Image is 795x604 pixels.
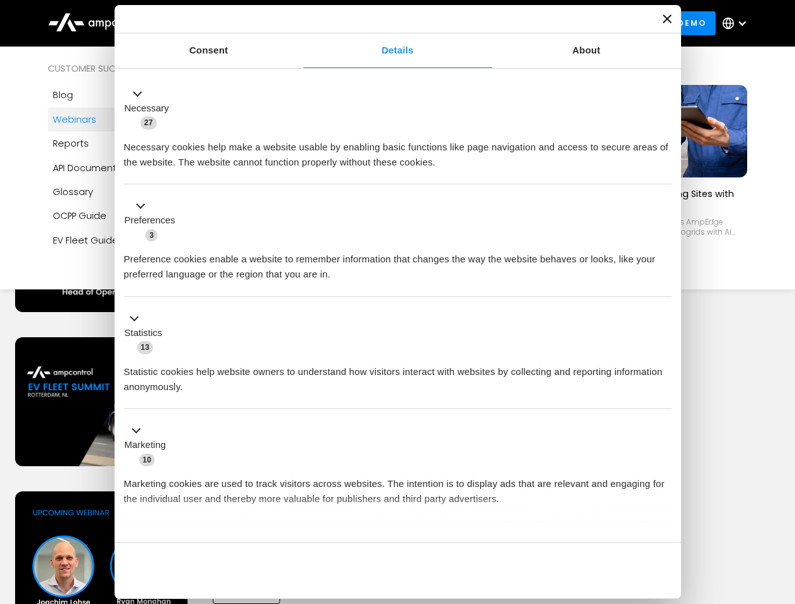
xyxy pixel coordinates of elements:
button: Okay [490,552,671,589]
a: About [492,33,681,68]
button: Preferences (3) [124,199,183,243]
span: 13 [137,341,154,354]
div: Necessary cookies help make a website usable by enabling basic functions like page navigation and... [124,130,672,170]
label: Statistics [125,326,162,340]
button: Statistics (13) [124,311,170,355]
span: 10 [139,454,155,466]
span: 27 [140,116,157,129]
span: 3 [145,229,157,242]
a: API Documentation [48,156,204,180]
button: Marketing (10) [124,423,174,467]
div: Glossary [53,185,93,199]
a: Reports [48,131,204,155]
a: Consent [115,33,303,68]
div: EV Fleet Guide [53,233,118,247]
button: Close banner [663,14,672,23]
a: Details [303,33,492,68]
div: Statistic cookies help website owners to understand how visitors interact with websites by collec... [124,355,672,394]
a: EV Fleet Guide [48,228,204,252]
a: Blog [48,83,204,107]
button: Necessary (27) [124,86,177,130]
label: Preferences [125,213,176,228]
div: Marketing cookies are used to track visitors across websites. The intention is to display ads tha... [124,467,672,506]
div: Webinars [53,113,96,126]
div: Blog [53,88,73,102]
a: Webinars [48,108,204,131]
div: Reports [53,137,89,150]
label: Necessary [125,101,169,116]
button: Unclassified (2) [124,535,227,551]
span: 2 [208,537,220,550]
div: OCPP Guide [53,209,106,223]
div: Customer success [48,62,204,75]
a: Glossary [48,180,204,204]
div: API Documentation [53,161,140,175]
a: OCPP Guide [48,204,204,228]
div: Preference cookies enable a website to remember information that changes the way the website beha... [124,242,672,282]
label: Marketing [125,438,166,452]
